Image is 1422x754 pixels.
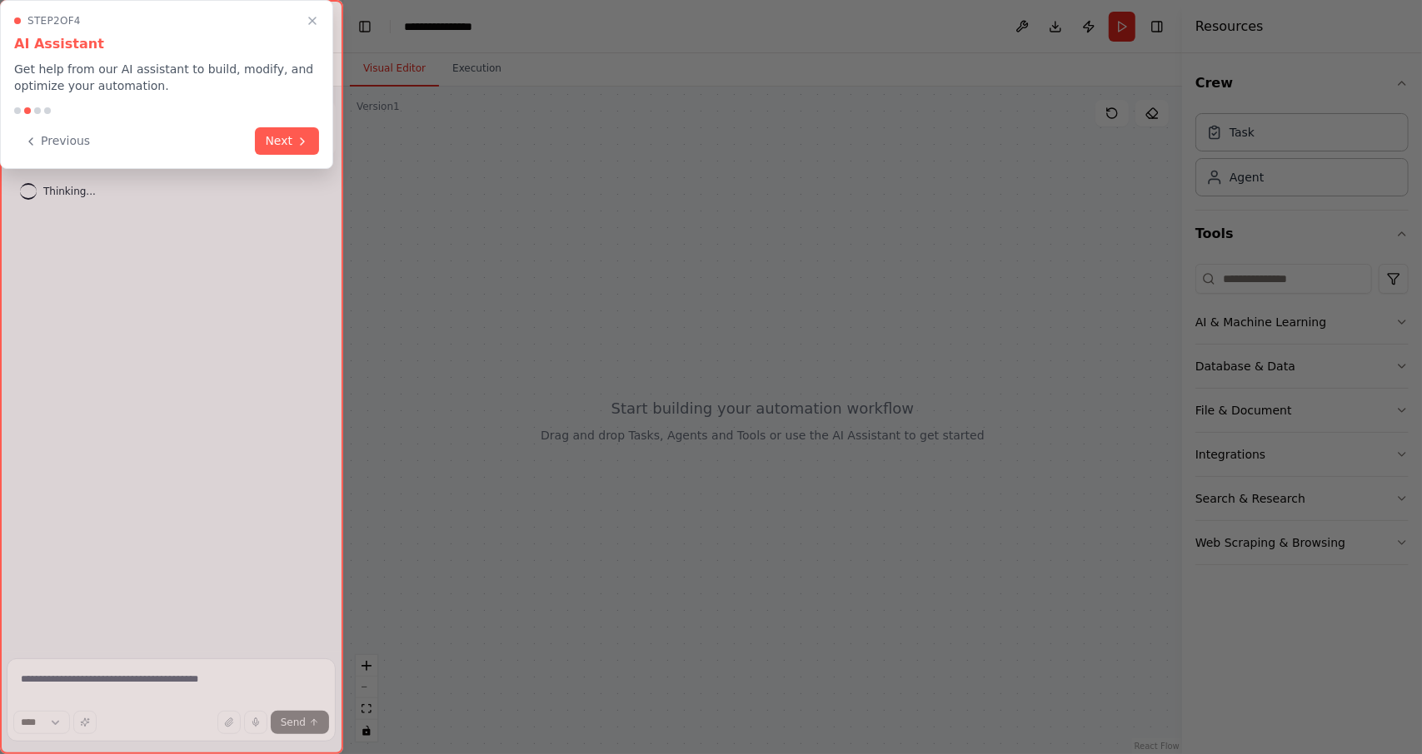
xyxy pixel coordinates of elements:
button: Previous [14,127,100,155]
h3: AI Assistant [14,34,319,54]
p: Get help from our AI assistant to build, modify, and optimize your automation. [14,61,319,94]
button: Close walkthrough [302,11,322,31]
span: Step 2 of 4 [27,14,81,27]
button: Next [255,127,319,155]
button: Hide left sidebar [353,15,377,38]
